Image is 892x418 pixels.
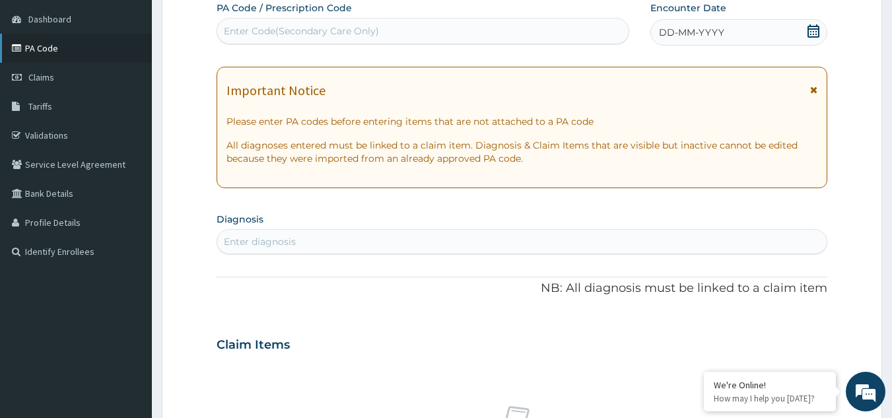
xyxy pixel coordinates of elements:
div: Enter diagnosis [224,235,296,248]
label: Diagnosis [217,213,263,226]
p: All diagnoses entered must be linked to a claim item. Diagnosis & Claim Items that are visible bu... [226,139,818,165]
p: Please enter PA codes before entering items that are not attached to a PA code [226,115,818,128]
label: PA Code / Prescription Code [217,1,352,15]
div: Chat with us now [69,74,222,91]
p: How may I help you today? [714,393,826,404]
textarea: Type your message and hit 'Enter' [7,278,252,324]
span: We're online! [77,125,182,258]
div: We're Online! [714,379,826,391]
h3: Claim Items [217,338,290,353]
h1: Important Notice [226,83,326,98]
label: Encounter Date [650,1,726,15]
span: Dashboard [28,13,71,25]
img: d_794563401_company_1708531726252_794563401 [24,66,53,99]
p: NB: All diagnosis must be linked to a claim item [217,280,828,297]
div: Enter Code(Secondary Care Only) [224,24,379,38]
span: Tariffs [28,100,52,112]
span: DD-MM-YYYY [659,26,724,39]
div: Minimize live chat window [217,7,248,38]
span: Claims [28,71,54,83]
